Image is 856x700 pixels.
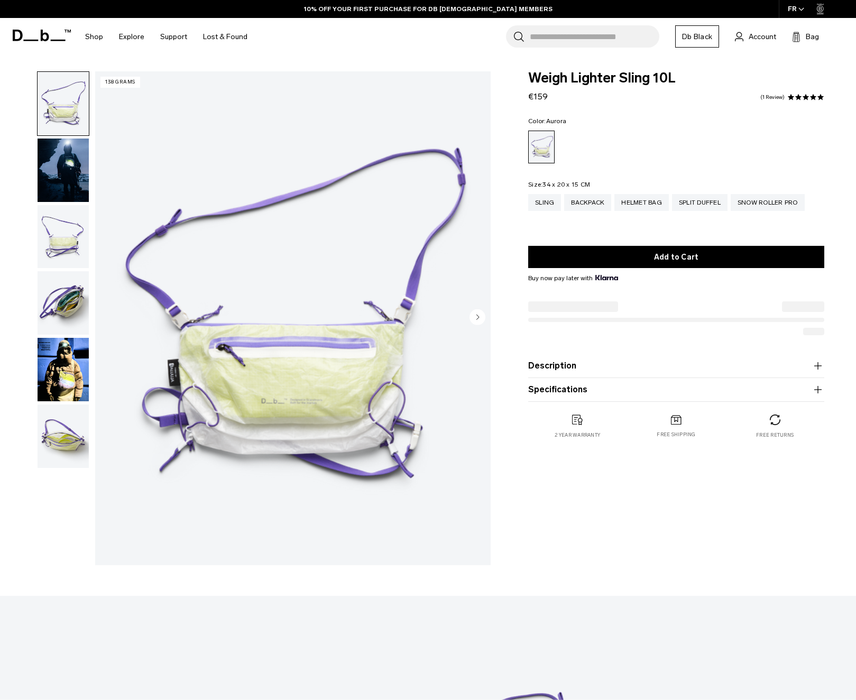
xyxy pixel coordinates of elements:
img: Weigh_Lighter_Sling_10L_1.png [38,72,89,135]
legend: Size: [528,181,590,188]
a: 10% OFF YOUR FIRST PURCHASE FOR DB [DEMOGRAPHIC_DATA] MEMBERS [304,4,553,14]
button: Weigh Lighter Sling 10L Aurora [37,337,89,402]
button: Next slide [470,309,485,327]
a: Shop [85,18,103,56]
img: Weigh Lighter Sling 10L Aurora [38,338,89,401]
button: Weigh_Lighter_Sling_10L_3.png [37,271,89,335]
a: Db Black [675,25,719,48]
button: Bag [792,30,819,43]
a: Aurora [528,131,555,163]
span: €159 [528,91,548,102]
img: Weigh_Lighter_Sling_10L_Lifestyle.png [38,139,89,202]
span: Account [749,31,776,42]
button: Specifications [528,383,824,396]
button: Weigh_Lighter_Sling_10L_Lifestyle.png [37,138,89,202]
a: Sling [528,194,561,211]
a: 1 reviews [760,95,785,100]
button: Weigh_Lighter_Sling_10L_1.png [37,71,89,136]
span: Buy now pay later with [528,273,618,283]
button: Description [528,360,824,372]
span: Aurora [546,117,567,125]
p: Free shipping [657,431,695,438]
img: Weigh_Lighter_Sling_10L_3.png [38,271,89,335]
a: Account [735,30,776,43]
button: Weigh_Lighter_Sling_10L_4.png [37,404,89,468]
a: Backpack [564,194,611,211]
legend: Color: [528,118,566,124]
a: Support [160,18,187,56]
p: 2 year warranty [555,431,600,439]
span: Weigh Lighter Sling 10L [528,71,824,85]
img: Weigh_Lighter_Sling_10L_1.png [95,71,491,565]
a: Snow Roller Pro [731,194,805,211]
a: Helmet Bag [614,194,669,211]
a: Lost & Found [203,18,247,56]
p: 138 grams [100,77,140,88]
span: 34 x 20 x 15 CM [542,181,590,188]
li: 1 / 6 [95,71,491,565]
img: {"height" => 20, "alt" => "Klarna"} [595,275,618,280]
p: Free returns [756,431,794,439]
img: Weigh_Lighter_Sling_10L_2.png [38,205,89,269]
span: Bag [806,31,819,42]
a: Explore [119,18,144,56]
a: Split Duffel [672,194,728,211]
button: Add to Cart [528,246,824,268]
img: Weigh_Lighter_Sling_10L_4.png [38,404,89,468]
nav: Main Navigation [77,18,255,56]
button: Weigh_Lighter_Sling_10L_2.png [37,205,89,269]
